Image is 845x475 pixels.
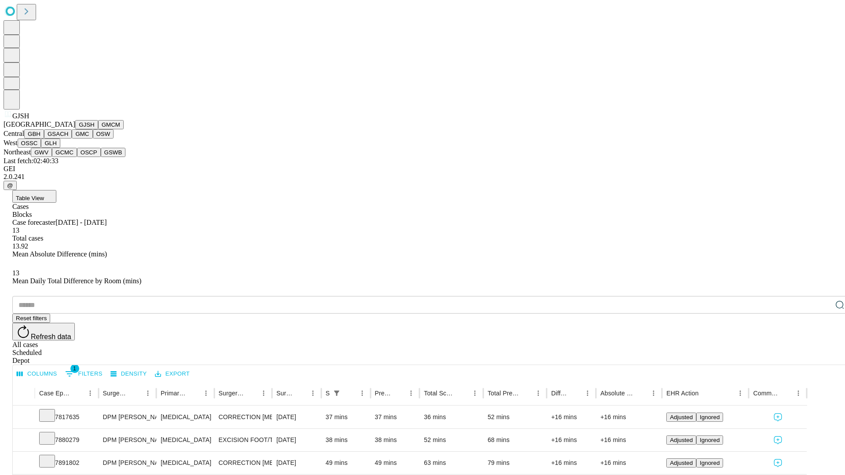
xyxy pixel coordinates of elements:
button: Menu [647,387,660,399]
div: +16 mins [600,452,658,474]
div: 2.0.241 [4,173,841,181]
div: 49 mins [375,452,415,474]
div: [DATE] [276,429,317,451]
span: Ignored [700,414,720,420]
span: 13 [12,269,19,277]
div: +16 mins [551,429,591,451]
button: GMC [72,129,92,139]
button: GSWB [101,148,126,157]
div: 68 mins [488,429,543,451]
button: Sort [520,387,532,399]
div: 36 mins [424,406,479,428]
div: 7880279 [39,429,94,451]
div: DPM [PERSON_NAME] [PERSON_NAME] [103,452,152,474]
div: 7817635 [39,406,94,428]
div: Scheduled In Room Duration [326,390,330,397]
div: Total Predicted Duration [488,390,519,397]
span: GJSH [12,112,29,120]
button: Expand [17,456,30,471]
button: Menu [405,387,417,399]
button: Sort [393,387,405,399]
div: EHR Action [666,390,698,397]
div: Total Scheduled Duration [424,390,456,397]
button: Sort [344,387,356,399]
button: Menu [142,387,154,399]
div: [MEDICAL_DATA] [161,429,209,451]
span: Ignored [700,460,720,466]
div: 52 mins [488,406,543,428]
button: Refresh data [12,323,75,340]
div: Primary Service [161,390,186,397]
div: Case Epic Id [39,390,71,397]
div: 38 mins [326,429,366,451]
button: GCMC [52,148,77,157]
div: Surgery Date [276,390,294,397]
div: [MEDICAL_DATA] [161,406,209,428]
div: Predicted In Room Duration [375,390,392,397]
button: Expand [17,433,30,448]
button: Sort [569,387,581,399]
button: Export [153,367,192,381]
button: Adjusted [666,435,696,445]
span: Total cases [12,234,43,242]
div: CORRECTION [MEDICAL_DATA] [219,406,268,428]
span: [DATE] - [DATE] [55,219,107,226]
div: 7891802 [39,452,94,474]
button: Sort [129,387,142,399]
button: Sort [780,387,792,399]
span: Northeast [4,148,31,156]
div: 37 mins [326,406,366,428]
span: Refresh data [31,333,71,340]
button: Sort [635,387,647,399]
button: GSACH [44,129,72,139]
span: 13 [12,227,19,234]
button: OSW [93,129,114,139]
div: 52 mins [424,429,479,451]
button: Menu [356,387,368,399]
div: 79 mins [488,452,543,474]
button: Menu [307,387,319,399]
button: Show filters [331,387,343,399]
div: 63 mins [424,452,479,474]
span: Case forecaster [12,219,55,226]
span: @ [7,182,13,189]
div: GEI [4,165,841,173]
button: Sort [456,387,469,399]
div: 37 mins [375,406,415,428]
button: GBH [24,129,44,139]
button: Menu [792,387,805,399]
span: Adjusted [670,437,693,443]
button: Menu [581,387,594,399]
div: +16 mins [600,429,658,451]
button: Menu [200,387,212,399]
div: Comments [753,390,779,397]
div: Surgeon Name [103,390,129,397]
button: Sort [699,387,712,399]
span: Ignored [700,437,720,443]
div: EXCISION FOOT/TOE SUBQ TUMOR, 1.5 CM OR MORE [219,429,268,451]
button: Adjusted [666,413,696,422]
div: [MEDICAL_DATA] [161,452,209,474]
button: Show filters [63,367,105,381]
button: Menu [469,387,481,399]
span: Mean Daily Total Difference by Room (mins) [12,277,141,285]
button: Menu [257,387,270,399]
button: GWV [31,148,52,157]
button: Menu [532,387,544,399]
span: Last fetch: 02:40:33 [4,157,59,164]
button: Menu [734,387,746,399]
div: Difference [551,390,568,397]
button: GMCM [98,120,124,129]
span: Central [4,130,24,137]
button: Select columns [15,367,59,381]
div: +16 mins [551,452,591,474]
button: Ignored [696,435,723,445]
button: Reset filters [12,314,50,323]
button: Menu [84,387,96,399]
button: Sort [294,387,307,399]
span: West [4,139,18,146]
span: Adjusted [670,460,693,466]
button: Density [108,367,149,381]
div: [DATE] [276,452,317,474]
button: OSSC [18,139,41,148]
